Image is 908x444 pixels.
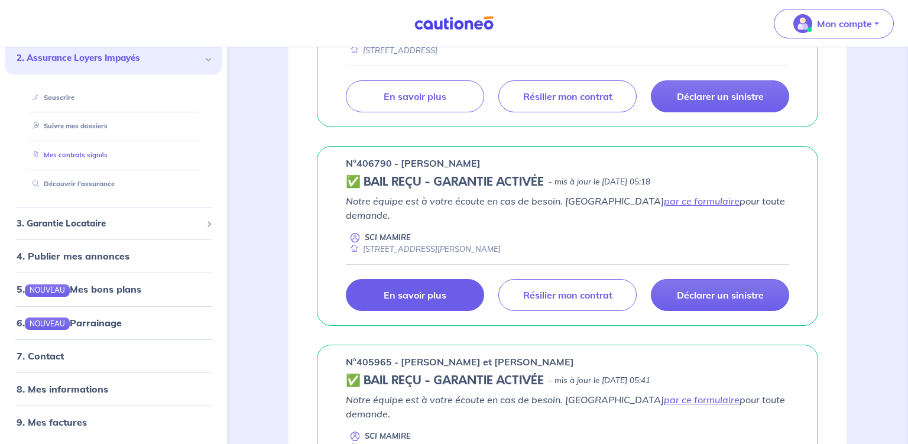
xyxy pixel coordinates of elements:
div: Suivre mes dossiers [19,117,208,137]
a: par ce formulaire [664,195,740,207]
p: Notre équipe est à votre écoute en cas de besoin. [GEOGRAPHIC_DATA] pour toute demande. [346,393,789,421]
a: Souscrire [28,93,74,102]
a: Résilier mon contrat [498,279,637,311]
a: Mes contrats signés [28,151,108,159]
div: 8. Mes informations [5,377,222,401]
h5: ✅ BAIL REÇU - GARANTIE ACTIVÉE [346,374,544,388]
div: [STREET_ADDRESS] [346,45,437,56]
div: 6.NOUVEAUParrainage [5,311,222,335]
div: Souscrire [19,88,208,108]
p: n°406790 - [PERSON_NAME] [346,156,481,170]
div: Découvrir l'assurance [19,174,208,194]
div: 2. Assurance Loyers Impayés [5,42,222,74]
a: 6.NOUVEAUParrainage [17,317,122,329]
div: Mes contrats signés [19,145,208,165]
p: SCI MAMIRE [365,430,411,442]
div: 3. Garantie Locataire [5,212,222,235]
p: SCI MAMIRE [365,232,411,243]
div: [STREET_ADDRESS][PERSON_NAME] [346,244,501,255]
a: 7. Contact [17,350,64,362]
a: Découvrir l'assurance [28,180,115,188]
p: En savoir plus [384,90,446,102]
p: - mis à jour le [DATE] 05:41 [549,375,650,387]
button: illu_account_valid_menu.svgMon compte [774,9,894,38]
div: state: CONTRACT-VALIDATED, Context: ,MAYBE-CERTIFICATE,,LESSOR-DOCUMENTS,IS-ODEALIM [346,374,789,388]
span: 3. Garantie Locataire [17,217,202,231]
div: state: CONTRACT-VALIDATED, Context: ,MAYBE-CERTIFICATE,,LESSOR-DOCUMENTS,IS-ODEALIM [346,175,789,189]
p: - mis à jour le [DATE] 05:18 [549,176,650,188]
a: 9. Mes factures [17,416,87,428]
div: 5.NOUVEAUMes bons plans [5,277,222,301]
a: 8. Mes informations [17,383,108,395]
a: En savoir plus [346,80,484,112]
img: Cautioneo [410,16,498,31]
p: Déclarer un sinistre [677,90,764,102]
div: 7. Contact [5,344,222,368]
div: 4. Publier mes annonces [5,244,222,268]
h5: ✅ BAIL REÇU - GARANTIE ACTIVÉE [346,175,544,189]
p: Résilier mon contrat [523,90,612,102]
img: illu_account_valid_menu.svg [793,14,812,33]
a: Déclarer un sinistre [651,80,789,112]
a: 5.NOUVEAUMes bons plans [17,283,141,295]
p: Résilier mon contrat [523,289,612,301]
a: En savoir plus [346,279,484,311]
a: Résilier mon contrat [498,80,637,112]
p: n°405965 - [PERSON_NAME] et [PERSON_NAME] [346,355,574,369]
a: Suivre mes dossiers [28,122,108,131]
a: 4. Publier mes annonces [17,250,129,262]
a: par ce formulaire [664,394,740,406]
p: Déclarer un sinistre [677,289,764,301]
p: Notre équipe est à votre écoute en cas de besoin. [GEOGRAPHIC_DATA] pour toute demande. [346,194,789,222]
a: Déclarer un sinistre [651,279,789,311]
p: Mon compte [817,17,872,31]
div: 9. Mes factures [5,410,222,434]
p: En savoir plus [384,289,446,301]
span: 2. Assurance Loyers Impayés [17,51,202,65]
